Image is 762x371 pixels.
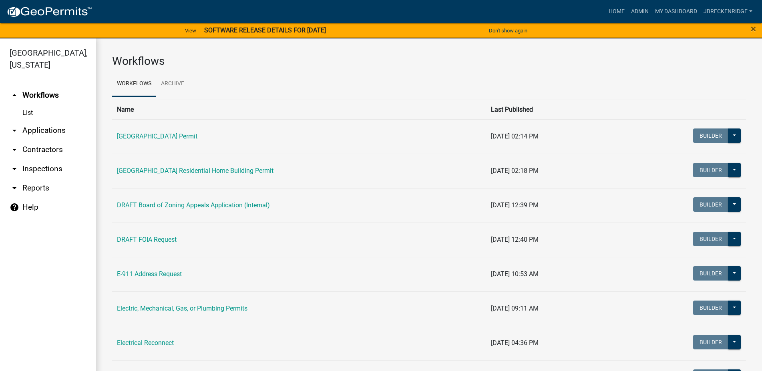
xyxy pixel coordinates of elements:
[491,201,539,209] span: [DATE] 12:39 PM
[628,4,652,19] a: Admin
[605,4,628,19] a: Home
[751,23,756,34] span: ×
[693,128,728,143] button: Builder
[693,335,728,349] button: Builder
[156,71,189,97] a: Archive
[486,24,531,37] button: Don't show again
[486,100,615,119] th: Last Published
[112,100,486,119] th: Name
[117,236,177,243] a: DRAFT FOIA Request
[491,167,539,174] span: [DATE] 02:18 PM
[10,126,19,135] i: arrow_drop_down
[700,4,756,19] a: Jbreckenridge
[693,232,728,246] button: Builder
[117,132,197,140] a: [GEOGRAPHIC_DATA] Permit
[10,183,19,193] i: arrow_drop_down
[693,163,728,177] button: Builder
[693,197,728,212] button: Builder
[10,90,19,100] i: arrow_drop_up
[652,4,700,19] a: My Dashboard
[10,145,19,154] i: arrow_drop_down
[693,266,728,281] button: Builder
[491,339,539,347] span: [DATE] 04:36 PM
[491,236,539,243] span: [DATE] 12:40 PM
[182,24,199,37] a: View
[491,270,539,278] span: [DATE] 10:53 AM
[693,301,728,315] button: Builder
[117,167,273,174] a: [GEOGRAPHIC_DATA] Residential Home Building Permit
[117,270,182,278] a: E-911 Address Request
[117,305,247,312] a: Electric, Mechanical, Gas, or Plumbing Permits
[10,203,19,212] i: help
[491,305,539,312] span: [DATE] 09:11 AM
[112,54,746,68] h3: Workflows
[491,132,539,140] span: [DATE] 02:14 PM
[117,339,174,347] a: Electrical Reconnect
[751,24,756,34] button: Close
[112,71,156,97] a: Workflows
[10,164,19,174] i: arrow_drop_down
[117,201,270,209] a: DRAFT Board of Zoning Appeals Application (Internal)
[204,26,326,34] strong: SOFTWARE RELEASE DETAILS FOR [DATE]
